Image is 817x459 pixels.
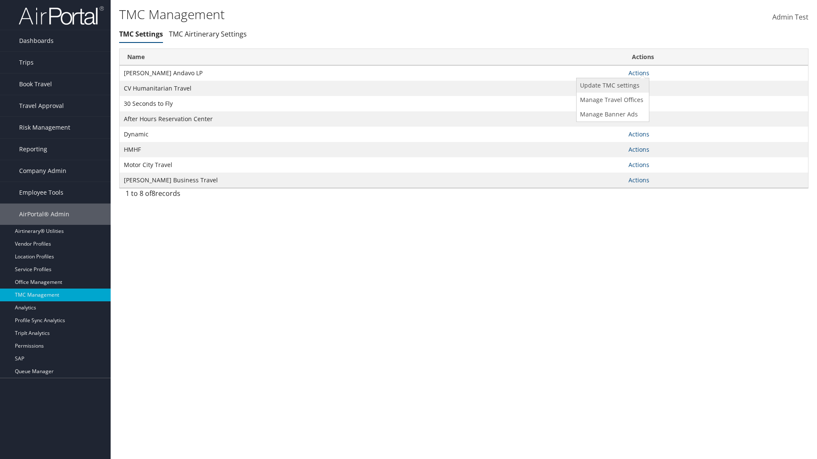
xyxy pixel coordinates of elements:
[120,65,624,81] td: [PERSON_NAME] Andavo LP
[19,74,52,95] span: Book Travel
[120,142,624,157] td: HMHF
[19,204,69,225] span: AirPortal® Admin
[19,30,54,51] span: Dashboards
[577,107,647,122] a: Manage Banner Ads
[120,96,624,111] td: 30 Seconds to Fly
[624,49,808,65] th: Actions
[120,49,624,65] th: Name: activate to sort column ascending
[120,173,624,188] td: [PERSON_NAME] Business Travel
[19,52,34,73] span: Trips
[772,12,808,22] span: Admin Test
[577,78,647,93] a: Update TMC settings
[19,182,63,203] span: Employee Tools
[19,6,104,25] img: airportal-logo.png
[126,188,285,203] div: 1 to 8 of records
[577,93,647,107] a: Manage Travel Offices
[628,130,649,138] a: Actions
[151,189,155,198] span: 8
[169,29,247,39] a: TMC Airtinerary Settings
[628,145,649,153] a: Actions
[19,117,70,138] span: Risk Management
[628,161,649,169] a: Actions
[19,139,47,160] span: Reporting
[19,160,66,181] span: Company Admin
[120,127,624,142] td: Dynamic
[119,29,163,39] a: TMC Settings
[628,176,649,184] a: Actions
[120,81,624,96] td: CV Humanitarian Travel
[772,4,808,31] a: Admin Test
[628,69,649,77] a: Actions
[119,6,579,23] h1: TMC Management
[120,111,624,127] td: After Hours Reservation Center
[120,157,624,173] td: Motor City Travel
[19,95,64,116] span: Travel Approval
